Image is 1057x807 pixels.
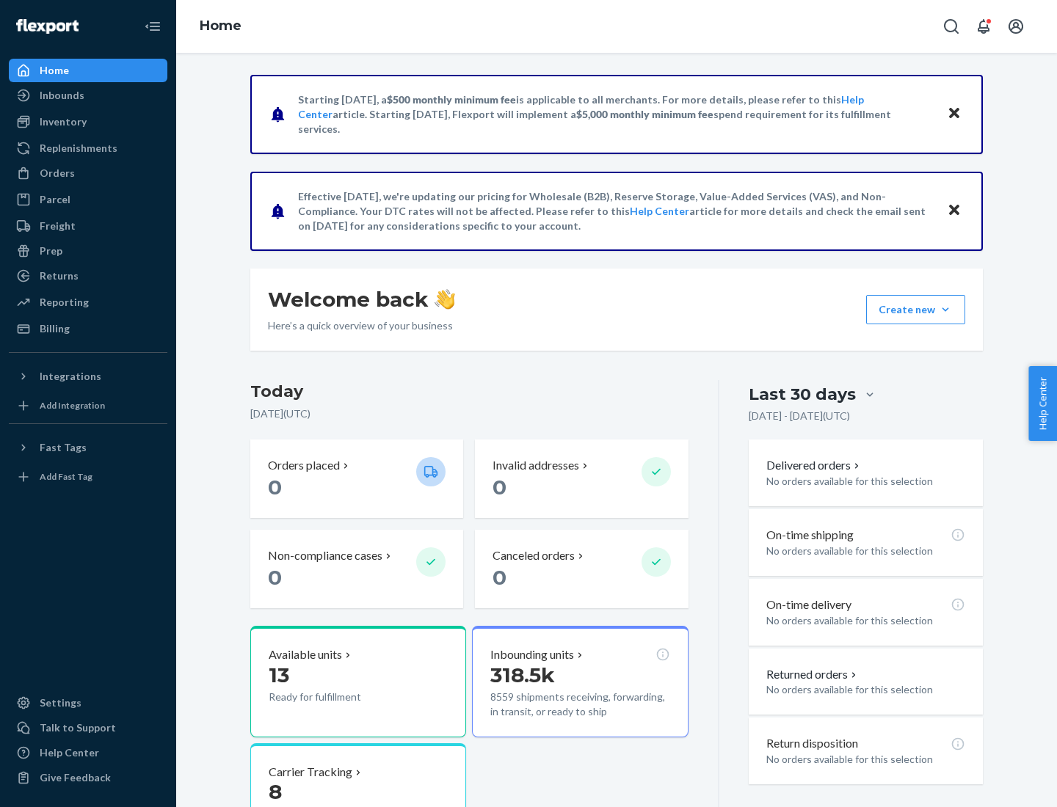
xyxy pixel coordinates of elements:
[9,264,167,288] a: Returns
[9,365,167,388] button: Integrations
[576,108,713,120] span: $5,000 monthly minimum fee
[1028,366,1057,441] button: Help Center
[250,439,463,518] button: Orders placed 0
[9,161,167,185] a: Orders
[766,752,965,767] p: No orders available for this selection
[40,369,101,384] div: Integrations
[9,766,167,789] button: Give Feedback
[268,457,340,474] p: Orders placed
[250,380,689,403] h3: Today
[9,465,167,489] a: Add Fast Tag
[9,110,167,134] a: Inventory
[40,745,99,760] div: Help Center
[40,166,75,180] div: Orders
[268,475,282,500] span: 0
[9,317,167,340] a: Billing
[9,436,167,459] button: Fast Tags
[475,530,688,608] button: Canceled orders 0
[40,88,84,103] div: Inbounds
[866,295,965,324] button: Create new
[766,666,860,683] button: Returned orders
[269,690,404,704] p: Ready for fulfillment
[268,318,455,333] p: Here’s a quick overview of your business
[268,286,455,313] h1: Welcome back
[9,59,167,82] a: Home
[766,544,965,558] p: No orders available for this selection
[749,383,856,406] div: Last 30 days
[40,470,92,483] div: Add Fast Tag
[493,475,506,500] span: 0
[250,530,463,608] button: Non-compliance cases 0
[475,439,688,518] button: Invalid addresses 0
[268,547,382,564] p: Non-compliance cases
[9,716,167,740] a: Talk to Support
[138,12,167,41] button: Close Navigation
[766,457,862,474] button: Delivered orders
[298,189,933,233] p: Effective [DATE], we're updating our pricing for Wholesale (B2B), Reserve Storage, Value-Added Se...
[766,613,965,628] p: No orders available for this selection
[9,214,167,238] a: Freight
[40,269,79,283] div: Returns
[268,565,282,590] span: 0
[490,690,669,719] p: 8559 shipments receiving, forwarding, in transit, or ready to ship
[40,141,117,156] div: Replenishments
[40,244,62,258] div: Prep
[937,12,966,41] button: Open Search Box
[9,691,167,715] a: Settings
[9,239,167,263] a: Prep
[40,695,81,710] div: Settings
[298,92,933,136] p: Starting [DATE], a is applicable to all merchants. For more details, please refer to this article...
[40,295,89,310] div: Reporting
[40,192,70,207] div: Parcel
[40,440,87,455] div: Fast Tags
[9,84,167,107] a: Inbounds
[472,626,688,737] button: Inbounding units318.5k8559 shipments receiving, forwarding, in transit, or ready to ship
[16,19,79,34] img: Flexport logo
[40,321,70,336] div: Billing
[200,18,241,34] a: Home
[40,114,87,129] div: Inventory
[766,735,858,752] p: Return disposition
[269,779,282,804] span: 8
[749,409,850,423] p: [DATE] - [DATE] ( UTC )
[40,720,116,735] div: Talk to Support
[766,682,965,697] p: No orders available for this selection
[435,289,455,310] img: hand-wave emoji
[630,205,689,217] a: Help Center
[9,291,167,314] a: Reporting
[945,200,964,222] button: Close
[269,646,342,663] p: Available units
[493,565,506,590] span: 0
[9,394,167,417] a: Add Integration
[40,219,76,233] div: Freight
[250,626,466,737] button: Available units13Ready for fulfillment
[387,93,516,106] span: $500 monthly minimum fee
[945,103,964,125] button: Close
[9,136,167,160] a: Replenishments
[188,5,253,48] ol: breadcrumbs
[490,662,555,687] span: 318.5k
[9,741,167,764] a: Help Center
[1001,12,1031,41] button: Open account menu
[40,770,111,785] div: Give Feedback
[766,527,854,544] p: On-time shipping
[40,399,105,412] div: Add Integration
[250,406,689,421] p: [DATE] ( UTC )
[766,474,965,489] p: No orders available for this selection
[493,457,579,474] p: Invalid addresses
[269,662,289,687] span: 13
[40,63,69,78] div: Home
[269,764,352,781] p: Carrier Tracking
[9,188,167,211] a: Parcel
[493,547,575,564] p: Canceled orders
[766,596,851,613] p: On-time delivery
[969,12,998,41] button: Open notifications
[490,646,574,663] p: Inbounding units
